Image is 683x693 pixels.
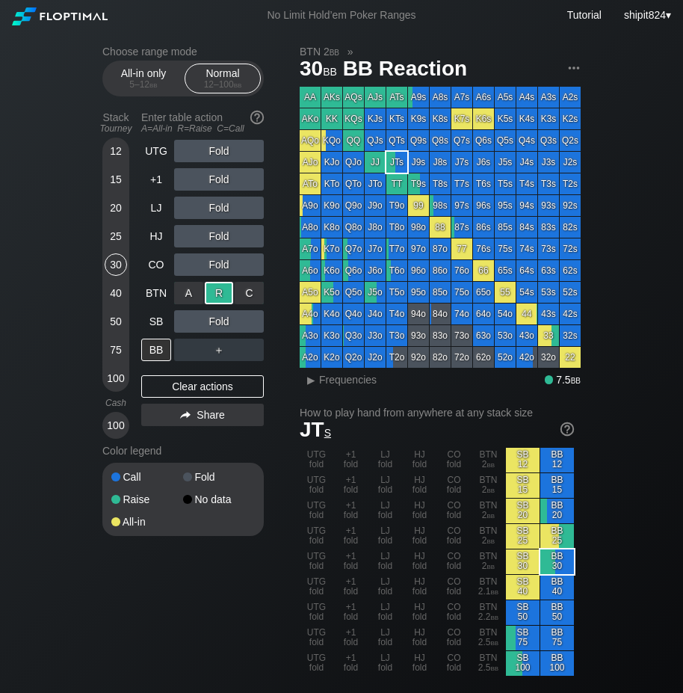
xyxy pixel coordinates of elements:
div: CO [141,253,171,276]
div: SB [141,310,171,333]
span: BB Reaction [341,58,469,82]
div: QTs [386,130,407,151]
div: +1 fold [334,473,368,498]
div: Fold [183,472,255,482]
div: K5o [321,282,342,303]
div: J7s [451,152,472,173]
div: HJ fold [403,499,436,523]
div: T6o [386,260,407,281]
div: K9o [321,195,342,216]
div: 50 [105,310,127,333]
div: 97o [408,238,429,259]
div: 12 [105,140,127,162]
div: KJo [321,152,342,173]
div: Q6s [473,130,494,151]
h2: Choose range mode [102,46,264,58]
div: HJ fold [403,448,436,472]
div: CO fold [437,549,471,574]
div: 54s [516,282,537,303]
div: SB 40 [506,575,540,600]
span: bb [487,510,495,520]
img: Floptimal logo [12,7,108,25]
div: K4s [516,108,537,129]
div: 55 [495,282,516,303]
div: QTo [343,173,364,194]
div: 92s [560,195,581,216]
div: 84s [516,217,537,238]
div: KQo [321,130,342,151]
div: QJo [343,152,364,173]
div: J8s [430,152,451,173]
div: Q5o [343,282,364,303]
div: LJ fold [368,524,402,549]
span: bb [487,561,495,571]
div: QQ [343,130,364,151]
div: Q4o [343,304,364,324]
div: 92o [408,347,429,368]
div: +1 [141,168,171,191]
div: 75 [105,339,127,361]
div: 98o [408,217,429,238]
div: 96o [408,260,429,281]
div: Q8s [430,130,451,151]
div: ＋ [174,339,264,361]
div: UTG fold [300,524,333,549]
div: 15 [105,168,127,191]
div: CO fold [437,575,471,600]
div: J9o [365,195,386,216]
div: Tourney [96,123,135,134]
div: 43s [538,304,559,324]
div: K2s [560,108,581,129]
div: Raise [111,494,183,505]
div: UTG [141,140,171,162]
div: J5o [365,282,386,303]
div: 100 [105,367,127,389]
div: 42s [560,304,581,324]
div: No data [183,494,255,505]
div: 82s [560,217,581,238]
div: +1 fold [334,549,368,574]
span: BTN 2 [297,45,341,58]
div: 86s [473,217,494,238]
div: AA [300,87,321,108]
div: CO fold [437,473,471,498]
div: T4o [386,304,407,324]
div: K6o [321,260,342,281]
div: LJ fold [368,499,402,523]
div: J4o [365,304,386,324]
div: C [235,282,264,304]
div: 76o [451,260,472,281]
div: Fold [174,168,264,191]
div: BB 15 [540,473,574,498]
div: SB 20 [506,499,540,523]
div: 43o [516,325,537,346]
div: 82o [430,347,451,368]
div: HJ fold [403,600,436,625]
div: T2o [386,347,407,368]
div: 73s [538,238,559,259]
div: +1 fold [334,575,368,600]
div: Q2s [560,130,581,151]
div: Q6o [343,260,364,281]
h2: How to play hand from anywhere at any stack size [300,407,574,419]
div: Q8o [343,217,364,238]
div: Q7s [451,130,472,151]
div: 64o [473,304,494,324]
div: J7o [365,238,386,259]
div: 95o [408,282,429,303]
div: 83s [538,217,559,238]
div: BTN 2 [472,473,505,498]
div: KK [321,108,342,129]
div: 52s [560,282,581,303]
div: 75o [451,282,472,303]
div: A9o [300,195,321,216]
div: 20 [105,197,127,219]
div: 32s [560,325,581,346]
img: help.32db89a4.svg [559,421,575,437]
span: 30 [297,58,339,82]
div: T5o [386,282,407,303]
div: UTG fold [300,575,333,600]
img: share.864f2f62.svg [180,411,191,419]
span: bb [323,62,337,78]
div: J6s [473,152,494,173]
